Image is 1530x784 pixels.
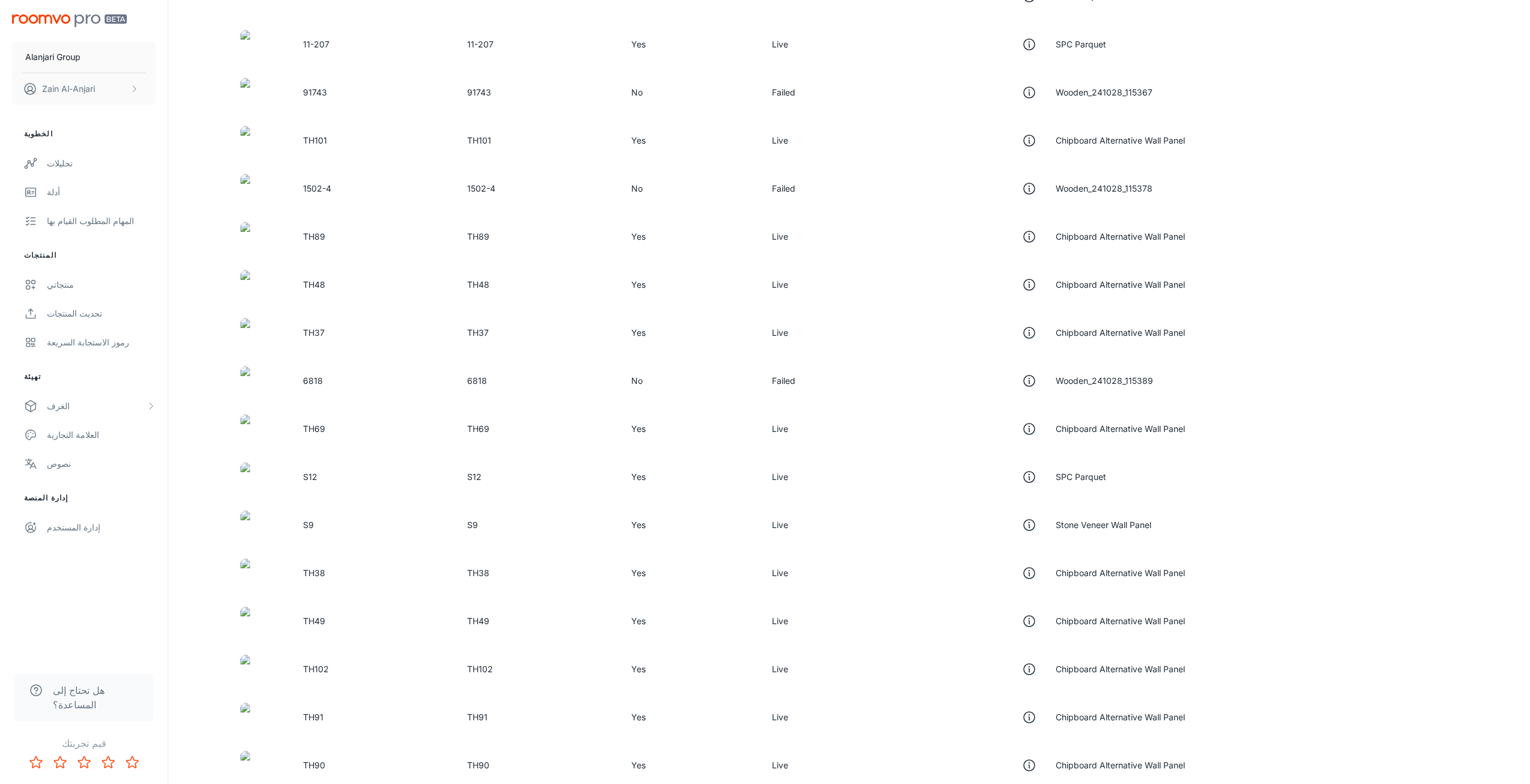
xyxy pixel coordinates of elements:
div: Live [772,326,1036,340]
div: الغرف [47,400,146,413]
td: Yes [622,645,762,693]
div: رموز الاستجابة السريعة [47,336,156,349]
button: Rate 4 star [96,750,120,774]
td: TH49 [457,597,622,645]
div: Live [772,614,1036,628]
td: Chipboard Alternative Wall Panel [1046,549,1506,597]
svg: No image provided [1022,181,1036,196]
button: Rate 5 star [120,750,144,774]
td: TH69 [457,405,622,453]
td: Wooden_241028_115389 [1046,357,1506,405]
p: Alanjari Group [25,50,81,64]
td: 91743 [457,68,622,117]
div: تحليلات [47,157,156,170]
td: Yes [622,453,762,501]
div: تحديث المنتجات [47,307,156,320]
td: Wooden_241028_115367 [1046,68,1506,117]
button: Rate 2 star [48,750,72,774]
div: نصوص [47,457,156,470]
td: S9 [293,501,457,549]
td: S12 [457,453,622,501]
div: أدلة [47,186,156,199]
img: Roomvo PRO Beta [12,14,127,27]
td: TH69 [293,405,457,453]
svg: This product is in the visualizer [1022,470,1036,484]
div: Live [772,710,1036,725]
td: 91743 [293,68,457,117]
td: Yes [622,20,762,68]
div: Live [772,229,1036,244]
div: Live [772,518,1036,532]
td: S9 [457,501,622,549]
div: Live [772,662,1036,676]
div: Live [772,422,1036,436]
svg: This product is in the visualizer [1022,37,1036,52]
td: Chipboard Alternative Wall Panel [1046,117,1506,165]
td: Yes [622,693,762,741]
td: TH102 [457,645,622,693]
td: 11-207 [457,20,622,68]
td: Yes [622,117,762,165]
td: Chipboard Alternative Wall Panel [1046,213,1506,261]
div: Live [772,758,1036,773]
td: Yes [622,309,762,357]
td: TH37 [457,309,622,357]
td: No [622,165,762,213]
svg: This product is in the visualizer [1022,422,1036,436]
div: Live [772,133,1036,148]
div: العلامة التجارية [47,428,156,442]
svg: This product is in the visualizer [1022,518,1036,532]
td: Yes [622,213,762,261]
p: Zain Al-Anjari [42,82,95,96]
div: Live [772,566,1036,580]
td: Yes [622,261,762,309]
td: Chipboard Alternative Wall Panel [1046,597,1506,645]
svg: This product is in the visualizer [1022,758,1036,773]
span: هل تحتاج إلى المساعدة؟ [53,683,139,712]
td: Wooden_241028_115378 [1046,165,1506,213]
td: TH89 [293,213,457,261]
p: قيم تجربتك [10,736,158,750]
svg: This product is in the visualizer [1022,278,1036,292]
td: Chipboard Alternative Wall Panel [1046,405,1506,453]
td: Yes [622,405,762,453]
div: Failed [772,181,1036,196]
td: SPC Parquet [1046,20,1506,68]
td: 1502-4 [293,165,457,213]
button: Rate 3 star [72,750,96,774]
td: TH102 [293,645,457,693]
div: المهام المطلوب القيام بها [47,214,156,228]
svg: No image provided [1022,374,1036,388]
svg: This product is in the visualizer [1022,229,1036,244]
svg: This product is in the visualizer [1022,326,1036,340]
svg: No image provided [1022,85,1036,100]
div: Live [772,470,1036,484]
td: SPC Parquet [1046,453,1506,501]
td: TH38 [293,549,457,597]
td: TH101 [293,117,457,165]
td: 6818 [293,357,457,405]
td: Chipboard Alternative Wall Panel [1046,693,1506,741]
td: Stone Veneer Wall Panel [1046,501,1506,549]
svg: This product is in the visualizer [1022,133,1036,148]
td: Chipboard Alternative Wall Panel [1046,645,1506,693]
td: Yes [622,501,762,549]
td: TH48 [457,261,622,309]
div: Live [772,37,1036,52]
td: Chipboard Alternative Wall Panel [1046,309,1506,357]
button: Rate 1 star [24,750,48,774]
td: TH49 [293,597,457,645]
td: TH48 [293,261,457,309]
td: TH101 [457,117,622,165]
td: S12 [293,453,457,501]
div: إدارة المستخدم [47,521,156,534]
td: TH38 [457,549,622,597]
svg: This product is in the visualizer [1022,614,1036,628]
div: منتجاتي [47,278,156,291]
div: Failed [772,85,1036,100]
td: Yes [622,597,762,645]
td: 6818 [457,357,622,405]
td: 1502-4 [457,165,622,213]
td: TH37 [293,309,457,357]
svg: This product is in the visualizer [1022,710,1036,725]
